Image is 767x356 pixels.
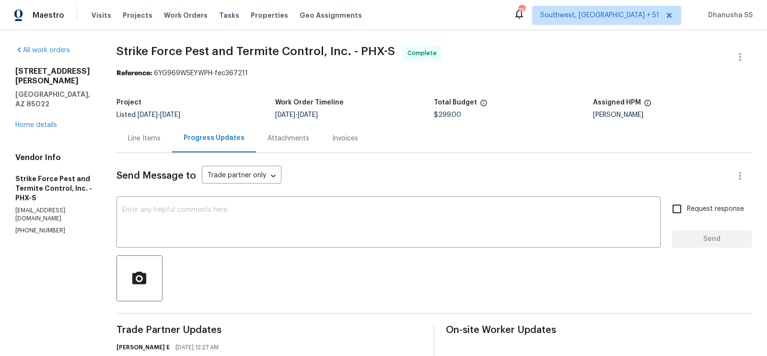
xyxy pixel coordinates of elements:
a: Home details [15,122,57,128]
h5: [GEOGRAPHIC_DATA], AZ 85022 [15,90,93,109]
h6: [PERSON_NAME] E [116,343,170,352]
span: - [275,112,318,118]
span: Projects [123,11,152,20]
span: Request response [687,204,744,214]
div: Trade partner only [202,168,281,184]
span: [DATE] [138,112,158,118]
div: Line Items [128,134,161,143]
span: Listed [116,112,180,118]
h5: Assigned HPM [593,99,641,106]
div: 6YG969W5EYWPH-fec367211 [116,69,752,78]
span: Geo Assignments [300,11,362,20]
span: Complete [407,48,441,58]
span: Maestro [33,11,64,20]
a: All work orders [15,47,70,54]
span: The hpm assigned to this work order. [644,99,651,112]
span: $299.00 [434,112,461,118]
h4: Vendor Info [15,153,93,162]
div: Invoices [332,134,358,143]
h5: Strike Force Pest and Termite Control, Inc. - PHX-S [15,174,93,203]
p: [EMAIL_ADDRESS][DOMAIN_NAME] [15,207,93,223]
h2: [STREET_ADDRESS][PERSON_NAME] [15,67,93,86]
span: The total cost of line items that have been proposed by Opendoor. This sum includes line items th... [480,99,488,112]
span: [DATE] 12:27 AM [175,343,219,352]
span: [DATE] [275,112,295,118]
h5: Project [116,99,141,106]
div: [PERSON_NAME] [593,112,752,118]
span: - [138,112,180,118]
span: Strike Force Pest and Termite Control, Inc. - PHX-S [116,46,395,57]
span: Tasks [219,12,239,19]
span: Dhanusha SS [704,11,753,20]
span: Work Orders [164,11,208,20]
div: 795 [518,6,525,15]
div: Progress Updates [184,133,244,143]
span: Send Message to [116,171,196,181]
span: Southwest, [GEOGRAPHIC_DATA] + 51 [540,11,659,20]
span: [DATE] [160,112,180,118]
span: On-site Worker Updates [446,325,752,335]
span: Trade Partner Updates [116,325,422,335]
span: Properties [251,11,288,20]
h5: Total Budget [434,99,477,106]
span: [DATE] [298,112,318,118]
span: Visits [92,11,111,20]
b: Reference: [116,70,152,77]
h5: Work Order Timeline [275,99,344,106]
div: Attachments [267,134,309,143]
p: [PHONE_NUMBER] [15,227,93,235]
